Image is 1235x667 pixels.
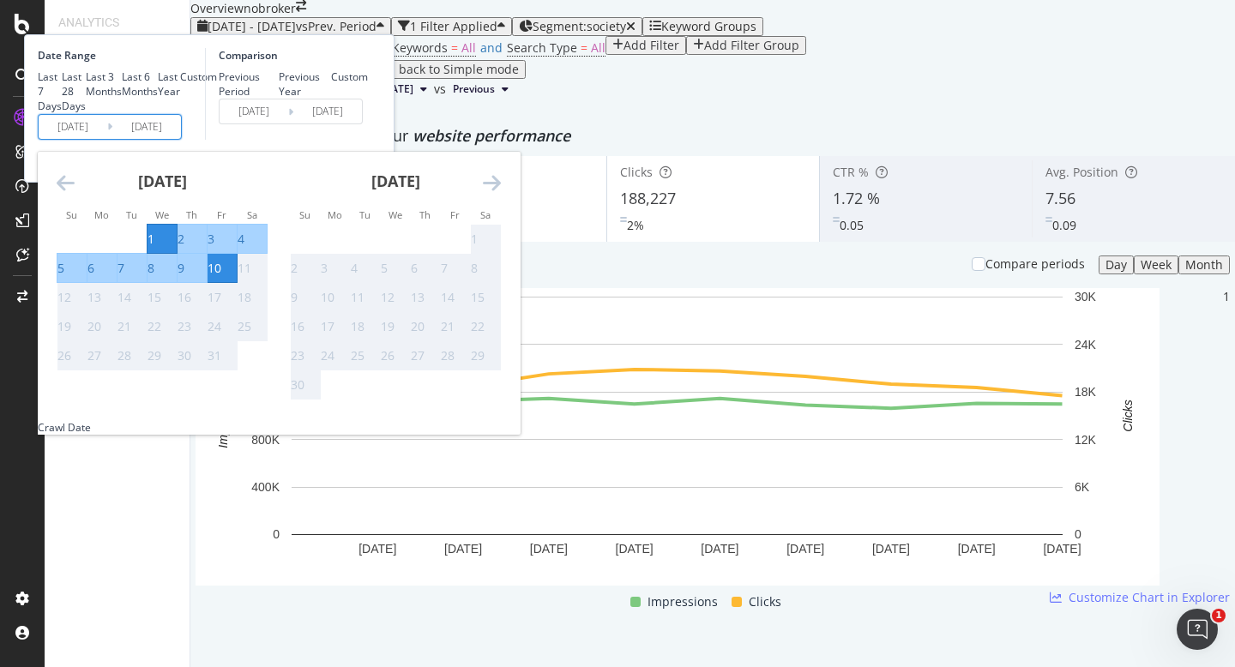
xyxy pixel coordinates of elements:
div: 24 [208,318,221,335]
span: 1 [1212,609,1226,622]
td: Not available. Tuesday, October 21, 2025 [117,312,148,341]
div: 5 [57,260,64,277]
div: 26 [57,347,71,364]
td: Not available. Sunday, October 19, 2025 [57,312,87,341]
div: 27 [87,347,101,364]
span: website performance [413,125,570,146]
button: Day [1099,255,1134,274]
span: Segment: society [533,18,626,34]
div: 0.09 [1052,217,1076,234]
iframe: Intercom live chat [1177,609,1218,650]
text: Impressions [216,383,230,448]
div: 30 [291,376,304,394]
div: Last 28 Days [62,69,86,113]
div: 6 [87,260,94,277]
div: Add Filter Group [704,39,799,52]
div: Custom [331,69,368,84]
td: Not available. Friday, November 21, 2025 [441,312,471,341]
div: Previous Period [219,69,279,99]
text: [DATE] [1043,542,1081,556]
td: Selected. Wednesday, October 8, 2025 [148,254,178,283]
small: Fr [217,208,226,221]
small: Su [66,208,77,221]
td: Not available. Thursday, October 16, 2025 [178,283,208,312]
div: 27 [411,347,425,364]
span: All [461,39,476,56]
img: Equal [1045,217,1052,222]
div: 15 [148,289,161,306]
div: Add Filter [624,39,679,52]
small: Tu [126,208,137,221]
td: Not available. Tuesday, November 4, 2025 [351,254,381,283]
div: 4 [351,260,358,277]
span: Customize Chart in Explorer [1069,589,1230,606]
div: 8 [471,260,478,277]
div: 0.05 [840,217,864,234]
small: Fr [450,208,460,221]
input: End Date [293,99,362,123]
button: Switch back to Simple mode [351,60,526,79]
div: 10 [321,289,334,306]
button: [DATE] - [DATE]vsPrev. Period [190,17,391,36]
td: Not available. Monday, October 13, 2025 [87,283,117,312]
div: Date Range [38,48,201,63]
div: 8 [148,260,154,277]
td: Not available. Tuesday, November 25, 2025 [351,341,381,370]
div: 11 [238,260,251,277]
span: = [581,39,587,56]
text: [DATE] [444,542,482,556]
td: Not available. Monday, October 27, 2025 [87,341,117,370]
td: Not available. Thursday, November 13, 2025 [411,283,441,312]
text: 800K [251,433,280,447]
td: Not available. Sunday, November 30, 2025 [291,370,321,400]
td: Selected as start date. Wednesday, October 1, 2025 [148,225,178,254]
div: Last 7 Days [38,69,62,113]
td: Selected. Sunday, October 5, 2025 [57,254,87,283]
a: Customize Chart in Explorer [1050,589,1230,606]
text: [DATE] [530,542,568,556]
div: 1 Filter Applied [410,20,497,33]
small: Su [299,208,310,221]
input: Start Date [39,115,107,139]
div: 2 [291,260,298,277]
text: 12K [1075,433,1097,447]
div: Keyword Groups [661,20,756,33]
span: 188,227 [620,188,676,208]
div: Compare periods [985,255,1085,273]
td: Selected. Thursday, October 2, 2025 [178,225,208,254]
div: 16 [291,318,304,335]
td: Not available. Friday, October 17, 2025 [208,283,238,312]
td: Selected as end date. Friday, October 10, 2025 [208,254,238,283]
span: Impressions [648,592,718,612]
div: Analytics [58,14,176,31]
small: Th [186,208,197,221]
div: 3 [321,260,328,277]
button: Week [1134,255,1178,274]
div: 9 [291,289,298,306]
td: Not available. Wednesday, October 22, 2025 [148,312,178,341]
div: 18 [351,318,364,335]
td: Not available. Saturday, November 8, 2025 [471,254,501,283]
span: Avg. Position [1045,164,1118,180]
div: Last 6 Months [122,69,158,99]
div: Last 3 Months [86,69,122,99]
text: 30K [1075,290,1097,303]
div: 1 [471,231,478,248]
text: [DATE] [616,542,654,556]
td: Not available. Wednesday, October 29, 2025 [148,341,178,370]
div: 24 [321,347,334,364]
td: Not available. Friday, November 14, 2025 [441,283,471,312]
td: Not available. Sunday, November 9, 2025 [291,283,321,312]
img: Equal [620,217,627,222]
button: Add Filter Group [686,36,806,55]
div: Custom [180,69,217,84]
td: Not available. Tuesday, October 14, 2025 [117,283,148,312]
div: 9 [178,260,184,277]
div: 30 [178,347,191,364]
div: Previous Year [279,69,332,99]
div: 15 [471,289,485,306]
text: [DATE] [786,542,824,556]
small: We [155,208,169,221]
